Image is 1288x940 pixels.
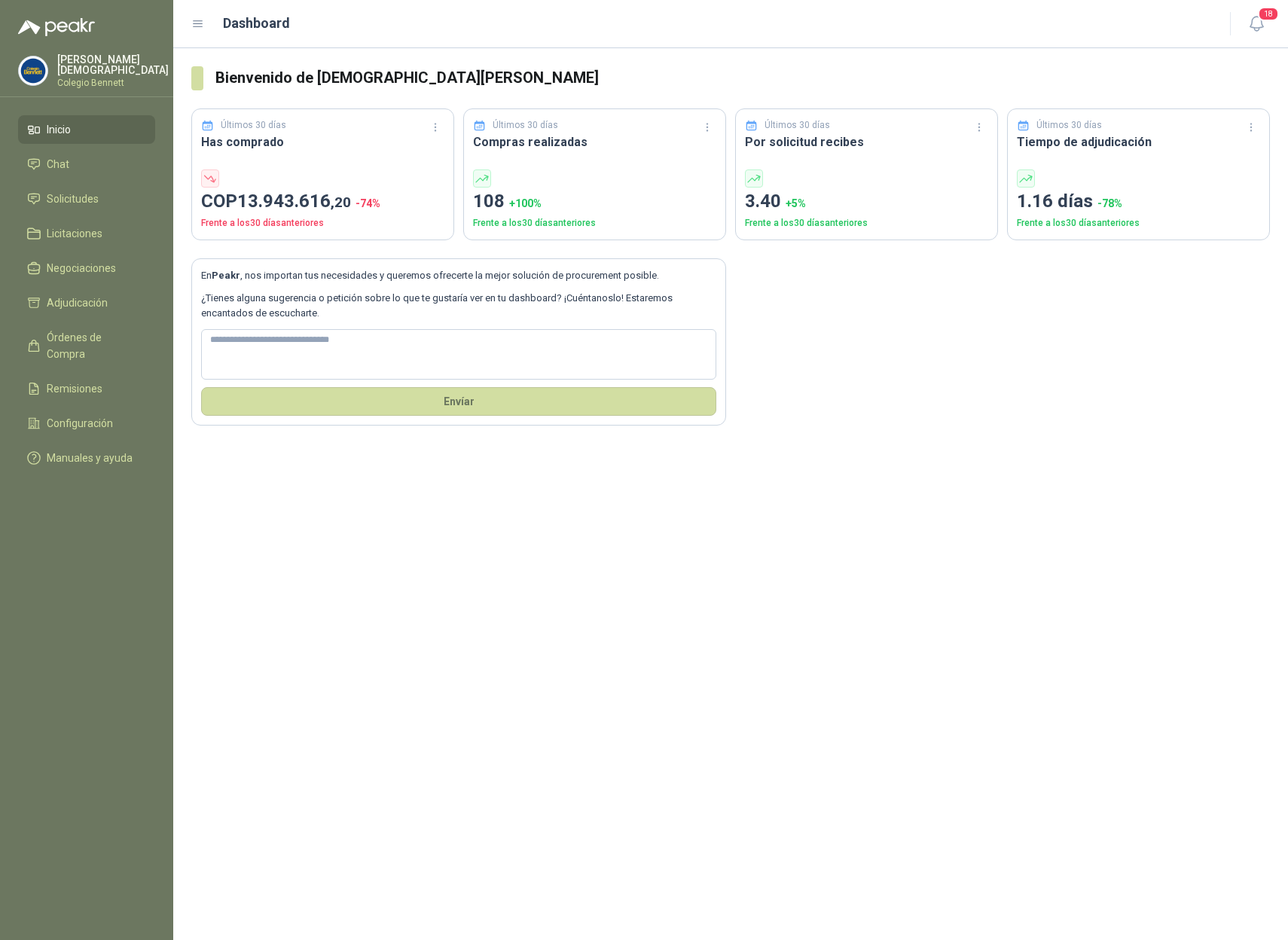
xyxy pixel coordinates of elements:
p: En , nos importan tus necesidades y queremos ofrecerte la mejor solución de procurement posible. [201,268,716,283]
p: Últimos 30 días [221,118,286,133]
p: Frente a los 30 días anteriores [201,216,444,230]
span: Adjudicación [47,295,108,311]
span: 18 [1258,7,1279,21]
span: Solicitudes [47,191,99,207]
h3: Tiempo de adjudicación [1017,133,1260,151]
span: Manuales y ayuda [47,450,133,466]
p: Frente a los 30 días anteriores [745,216,988,230]
p: Últimos 30 días [493,118,558,133]
p: Frente a los 30 días anteriores [473,216,716,230]
span: Órdenes de Compra [47,329,141,362]
a: Órdenes de Compra [18,323,155,368]
p: 1.16 días [1017,188,1260,216]
a: Solicitudes [18,185,155,213]
p: [PERSON_NAME] [DEMOGRAPHIC_DATA] [57,54,169,75]
h3: Bienvenido de [DEMOGRAPHIC_DATA][PERSON_NAME] [215,66,1270,90]
p: 3.40 [745,188,988,216]
img: Logo peakr [18,18,95,36]
p: Frente a los 30 días anteriores [1017,216,1260,230]
a: Licitaciones [18,219,155,248]
span: Configuración [47,415,113,432]
b: Peakr [212,270,240,281]
span: 13.943.616 [237,191,351,212]
a: Remisiones [18,374,155,403]
span: + 100 % [509,197,542,209]
h3: Has comprado [201,133,444,151]
a: Adjudicación [18,288,155,317]
p: Últimos 30 días [1036,118,1102,133]
span: Remisiones [47,380,102,397]
p: COP [201,188,444,216]
p: ¿Tienes alguna sugerencia o petición sobre lo que te gustaría ver en tu dashboard? ¡Cuéntanoslo! ... [201,291,716,322]
img: Company Logo [19,56,47,85]
a: Configuración [18,409,155,438]
a: Manuales y ayuda [18,444,155,472]
span: + 5 % [786,197,806,209]
p: Colegio Bennett [57,78,169,87]
span: Licitaciones [47,225,102,242]
span: -74 % [356,197,380,209]
p: 108 [473,188,716,216]
h3: Por solicitud recibes [745,133,988,151]
p: Últimos 30 días [765,118,830,133]
span: Chat [47,156,69,172]
button: 18 [1243,11,1270,38]
button: Envíar [201,387,716,416]
span: ,20 [331,194,351,211]
span: Negociaciones [47,260,116,276]
span: -78 % [1097,197,1122,209]
h3: Compras realizadas [473,133,716,151]
a: Negociaciones [18,254,155,282]
a: Chat [18,150,155,179]
span: Inicio [47,121,71,138]
a: Inicio [18,115,155,144]
h1: Dashboard [223,13,290,34]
